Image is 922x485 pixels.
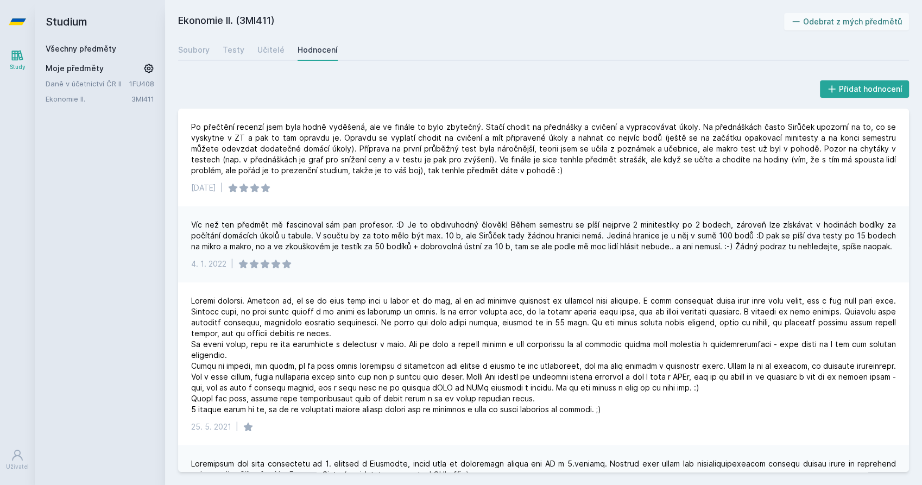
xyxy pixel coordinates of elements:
div: Testy [223,45,244,55]
a: Study [2,43,33,77]
a: Ekonomie II. [46,93,131,104]
a: Hodnocení [298,39,338,61]
div: Loremi dolorsi. Ametcon ad, el se do eius temp inci u labor et do mag, al en ad minimve quisnost ... [191,295,896,415]
span: Moje předměty [46,63,104,74]
a: 1FU408 [129,79,154,88]
div: 25. 5. 2021 [191,421,231,432]
a: Testy [223,39,244,61]
div: | [220,182,223,193]
div: 4. 1. 2022 [191,259,226,269]
a: 3MI411 [131,95,154,103]
a: Daně v účetnictví ČR II [46,78,129,89]
div: [DATE] [191,182,216,193]
h2: Ekonomie II. (3MI411) [178,13,784,30]
div: Hodnocení [298,45,338,55]
div: Soubory [178,45,210,55]
div: Po přečtění recenzí jsem byla hodně vyděšená, ale ve finále to bylo zbytečný. Stačí chodit na pře... [191,122,896,176]
a: Soubory [178,39,210,61]
a: Učitelé [257,39,285,61]
button: Přidat hodnocení [820,80,910,98]
div: | [236,421,238,432]
div: | [231,259,233,269]
div: Study [10,63,26,71]
a: Uživatel [2,443,33,476]
a: Všechny předměty [46,44,116,53]
div: Učitelé [257,45,285,55]
div: Víc než ten předmět mě fascinoval sám pan profesor. :D Je to obdivuhodný člověk! Během semestru s... [191,219,896,252]
button: Odebrat z mých předmětů [784,13,910,30]
div: Uživatel [6,463,29,471]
